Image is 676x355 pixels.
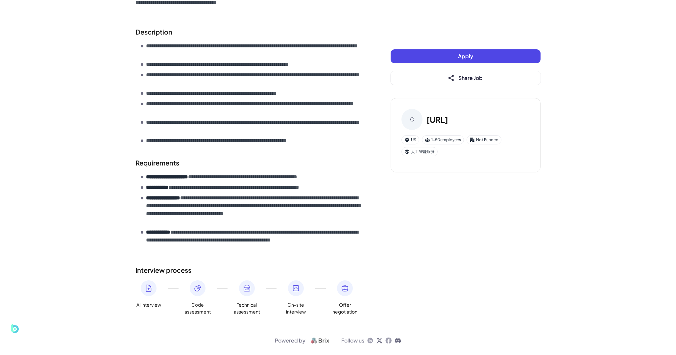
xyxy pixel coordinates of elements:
[467,135,501,144] div: Not Funded
[401,109,422,130] div: C
[341,337,364,344] span: Follow us
[458,74,483,81] span: Share Job
[308,337,332,344] img: logo
[135,27,364,37] h2: Description
[136,301,161,308] span: AI interview
[135,158,364,168] h2: Requirements
[283,301,309,315] span: On-site interview
[391,49,541,63] button: Apply
[391,71,541,85] button: Share Job
[422,135,464,144] div: 1-50 employees
[401,147,438,156] div: 人工智能服务
[275,337,305,344] span: Powered by
[426,114,448,125] h3: [URL]
[332,301,358,315] span: Offer negotiation
[458,53,473,60] span: Apply
[184,301,211,315] span: Code assessment
[401,135,419,144] div: US
[135,265,364,275] h2: Interview process
[234,301,260,315] span: Technical assessment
